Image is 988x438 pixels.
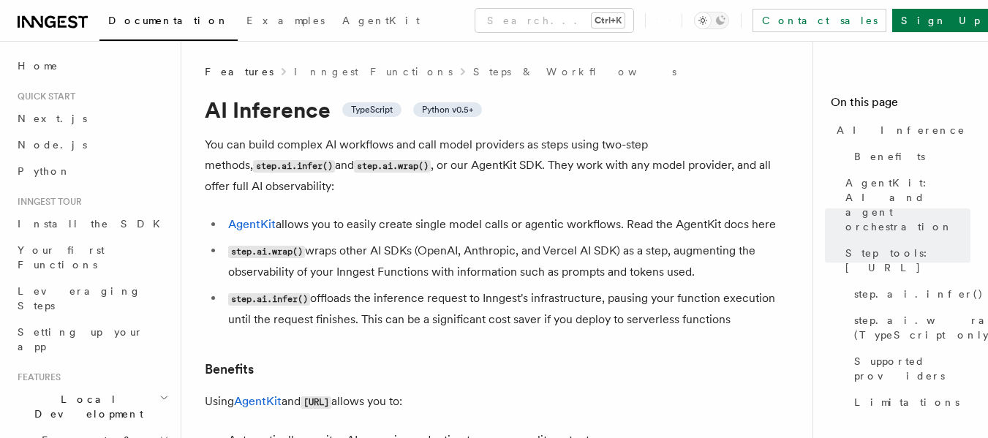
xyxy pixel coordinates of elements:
a: AI Inference [831,117,970,143]
a: Limitations [848,389,970,415]
a: Setting up your app [12,319,172,360]
span: AgentKit: AI and agent orchestration [845,175,970,234]
code: step.ai.wrap() [354,160,431,173]
span: step.ai.infer() [854,287,984,301]
a: Supported providers [848,348,970,389]
a: Step tools: [URL] [840,240,970,281]
code: step.ai.infer() [253,160,335,173]
a: AgentKit [333,4,429,39]
li: allows you to easily create single model calls or agentic workflows. Read the AgentKit docs here [224,214,790,235]
p: Using and allows you to: [205,391,790,412]
kbd: Ctrl+K [592,13,625,28]
span: Features [205,64,274,79]
a: Steps & Workflows [473,64,676,79]
a: Contact sales [753,9,886,32]
a: Python [12,158,172,184]
a: Documentation [99,4,238,41]
a: Inngest Functions [294,64,453,79]
code: step.ai.infer() [228,293,310,306]
span: Install the SDK [18,218,169,230]
span: Your first Functions [18,244,105,271]
code: step.ai.wrap() [228,246,305,258]
a: Next.js [12,105,172,132]
a: AgentKit: AI and agent orchestration [840,170,970,240]
a: step.ai.infer() [848,281,970,307]
a: Your first Functions [12,237,172,278]
p: You can build complex AI workflows and call model providers as steps using two-step methods, and ... [205,135,790,197]
span: Setting up your app [18,326,143,352]
a: AgentKit [228,217,276,231]
a: Examples [238,4,333,39]
h1: AI Inference [205,97,790,123]
span: Inngest tour [12,196,82,208]
li: offloads the inference request to Inngest's infrastructure, pausing your function execution until... [224,288,790,330]
span: AgentKit [342,15,420,26]
span: Examples [246,15,325,26]
h4: On this page [831,94,970,117]
span: AI Inference [837,123,965,137]
button: Search...Ctrl+K [475,9,633,32]
span: Limitations [854,395,959,409]
a: Benefits [205,359,254,380]
a: Leveraging Steps [12,278,172,319]
a: Benefits [848,143,970,170]
span: Node.js [18,139,87,151]
span: Python v0.5+ [422,104,473,116]
a: Node.js [12,132,172,158]
button: Toggle dark mode [694,12,729,29]
span: Features [12,371,61,383]
span: Benefits [854,149,925,164]
span: Next.js [18,113,87,124]
span: Leveraging Steps [18,285,141,311]
span: Quick start [12,91,75,102]
span: Documentation [108,15,229,26]
li: wraps other AI SDKs (OpenAI, Anthropic, and Vercel AI SDK) as a step, augmenting the observabilit... [224,241,790,282]
a: step.ai.wrap() (TypeScript only) [848,307,970,348]
button: Local Development [12,386,172,427]
span: Home [18,58,59,73]
span: TypeScript [351,104,393,116]
a: AgentKit [234,394,282,408]
a: Home [12,53,172,79]
span: Supported providers [854,354,970,383]
code: [URL] [301,396,331,409]
span: Step tools: [URL] [845,246,970,275]
span: Python [18,165,71,177]
span: Local Development [12,392,159,421]
a: Install the SDK [12,211,172,237]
